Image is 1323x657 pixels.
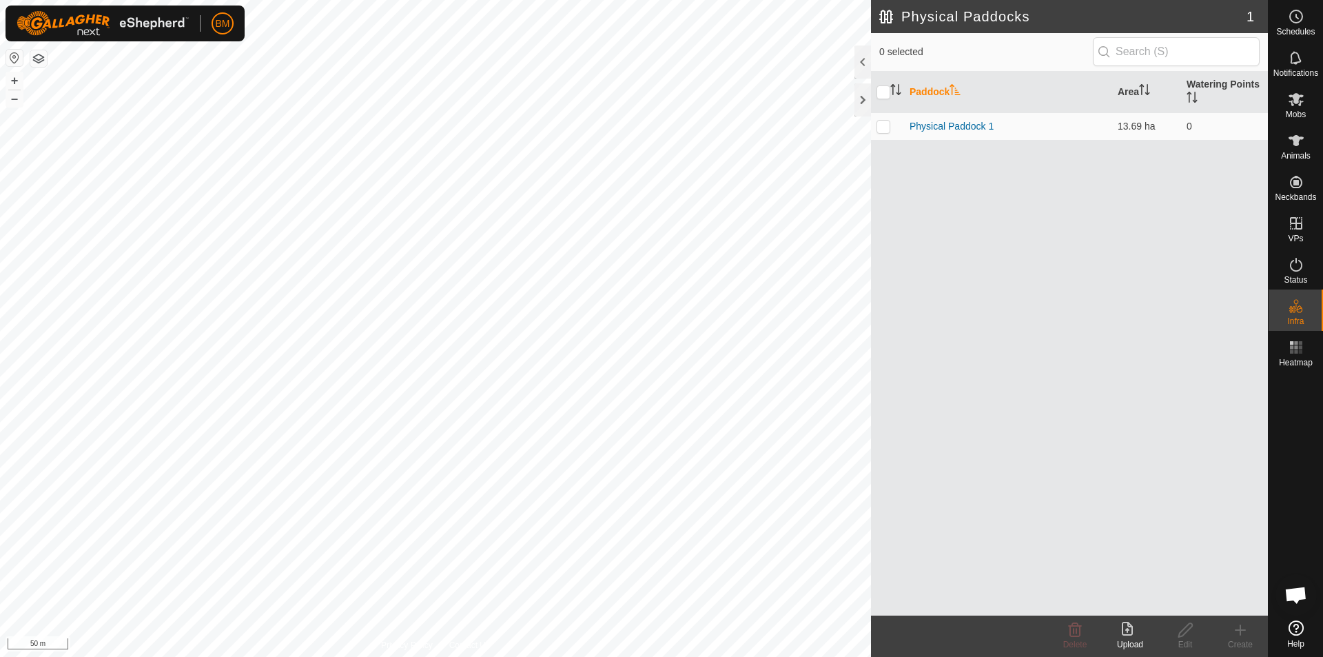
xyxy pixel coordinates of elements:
span: Animals [1281,152,1311,160]
a: Contact Us [449,639,490,651]
div: Upload [1102,638,1158,651]
span: 1 [1247,6,1254,27]
span: Neckbands [1275,193,1316,201]
img: Gallagher Logo [17,11,189,36]
button: + [6,72,23,89]
th: Paddock [904,72,1112,113]
span: Delete [1063,640,1087,649]
span: Schedules [1276,28,1315,36]
td: 0 [1181,112,1268,140]
a: Physical Paddock 1 [910,121,994,132]
td: 13.69 ha [1112,112,1181,140]
span: Help [1287,640,1304,648]
div: Create [1213,638,1268,651]
h2: Physical Paddocks [879,8,1247,25]
a: Help [1269,615,1323,654]
span: Heatmap [1279,358,1313,367]
button: Map Layers [30,50,47,67]
p-sorticon: Activate to sort [1187,94,1198,105]
span: BM [216,17,230,31]
th: Watering Points [1181,72,1268,113]
th: Area [1112,72,1181,113]
p-sorticon: Activate to sort [890,86,901,97]
input: Search (S) [1093,37,1260,66]
div: Open chat [1275,574,1317,616]
span: 0 selected [879,45,1093,59]
a: Privacy Policy [381,639,433,651]
span: Status [1284,276,1307,284]
span: Mobs [1286,110,1306,119]
span: VPs [1288,234,1303,243]
p-sorticon: Activate to sort [1139,86,1150,97]
span: Infra [1287,317,1304,325]
button: – [6,90,23,107]
button: Reset Map [6,50,23,66]
span: Notifications [1273,69,1318,77]
div: Edit [1158,638,1213,651]
p-sorticon: Activate to sort [950,86,961,97]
